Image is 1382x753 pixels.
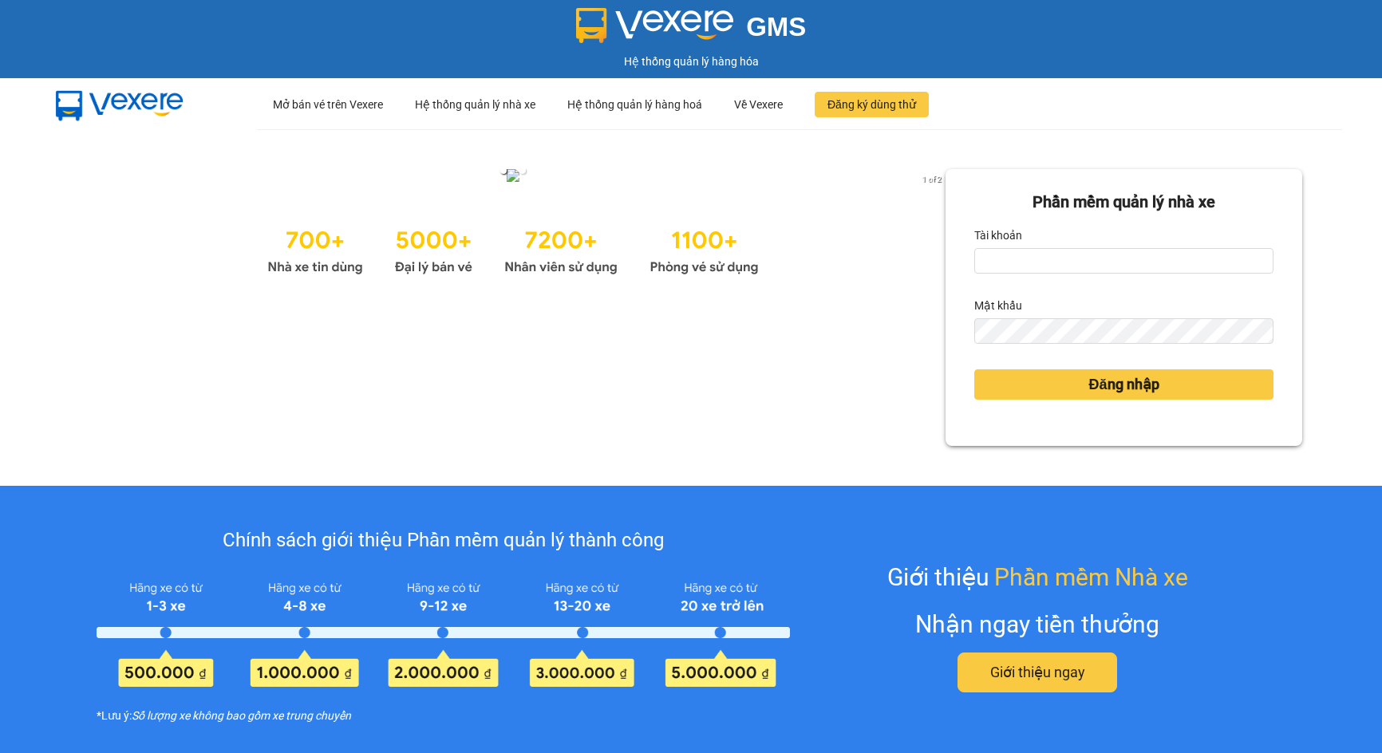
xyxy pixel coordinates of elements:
[918,169,946,190] p: 1 of 2
[97,707,790,724] div: *Lưu ý:
[815,92,929,117] button: Đăng ký dùng thử
[994,558,1188,596] span: Phần mềm Nhà xe
[267,219,759,279] img: Statistics.png
[974,190,1273,215] div: Phần mềm quản lý nhà xe
[415,79,535,130] div: Hệ thống quản lý nhà xe
[827,96,916,113] span: Đăng ký dùng thử
[1089,373,1159,396] span: Đăng nhập
[80,169,102,187] button: previous slide / item
[576,8,734,43] img: logo 2
[40,78,199,131] img: mbUUG5Q.png
[97,576,790,687] img: policy-intruduce-detail.png
[915,605,1159,643] div: Nhận ngay tiền thưởng
[974,293,1022,318] label: Mật khẩu
[273,79,383,130] div: Mở bán vé trên Vexere
[97,526,790,556] div: Chính sách giới thiệu Phần mềm quản lý thành công
[958,652,1117,692] button: Giới thiệu ngay
[974,223,1022,248] label: Tài khoản
[500,168,507,174] li: slide item 1
[974,318,1273,344] input: Mật khẩu
[923,169,946,187] button: next slide / item
[974,369,1273,400] button: Đăng nhập
[734,79,783,130] div: Về Vexere
[746,12,806,41] span: GMS
[567,79,702,130] div: Hệ thống quản lý hàng hoá
[887,558,1188,596] div: Giới thiệu
[576,24,807,37] a: GMS
[4,53,1378,70] div: Hệ thống quản lý hàng hóa
[990,661,1085,684] span: Giới thiệu ngay
[132,707,351,724] i: Số lượng xe không bao gồm xe trung chuyển
[974,248,1273,274] input: Tài khoản
[519,168,526,174] li: slide item 2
